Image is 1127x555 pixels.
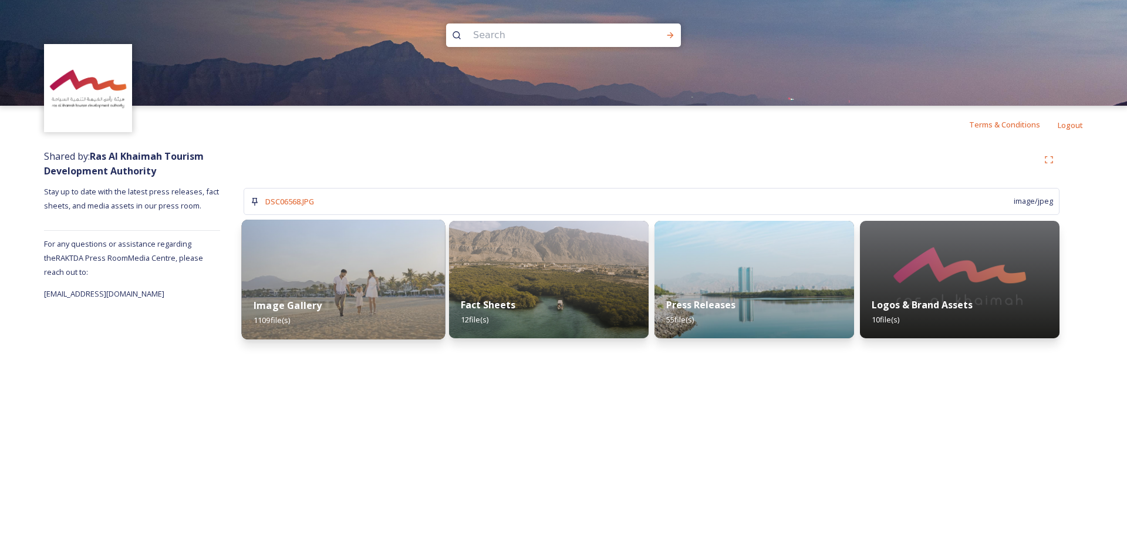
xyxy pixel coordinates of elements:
[44,186,221,211] span: Stay up to date with the latest press releases, fact sheets, and media assets in our press room.
[449,221,649,338] img: f0db2a41-4a96-4f71-8a17-3ff40b09c344.jpg
[872,314,899,325] span: 10 file(s)
[969,119,1040,130] span: Terms & Conditions
[44,150,204,177] span: Shared by:
[461,298,515,311] strong: Fact Sheets
[44,288,164,299] span: [EMAIL_ADDRESS][DOMAIN_NAME]
[44,238,203,277] span: For any questions or assistance regarding the RAKTDA Press Room Media Centre, please reach out to:
[666,298,735,311] strong: Press Releases
[265,194,314,208] a: DSC06568.JPG
[1058,120,1083,130] span: Logout
[860,221,1059,338] img: 41d62023-764c-459e-a281-54ac939b3615.jpg
[46,46,131,131] img: Logo_RAKTDA_RGB-01.png
[254,315,290,325] span: 1109 file(s)
[254,299,322,312] strong: Image Gallery
[969,117,1058,132] a: Terms & Conditions
[242,220,446,339] img: f5718702-a796-4956-8276-a74f38c09c52.jpg
[265,196,314,207] span: DSC06568.JPG
[467,22,628,48] input: Search
[1014,196,1053,207] span: image/jpeg
[872,298,973,311] strong: Logos & Brand Assets
[44,150,204,177] strong: Ras Al Khaimah Tourism Development Authority
[666,314,694,325] span: 55 file(s)
[654,221,854,338] img: 013902d9-e17a-4d5b-8969-017c03a407ea.jpg
[461,314,488,325] span: 12 file(s)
